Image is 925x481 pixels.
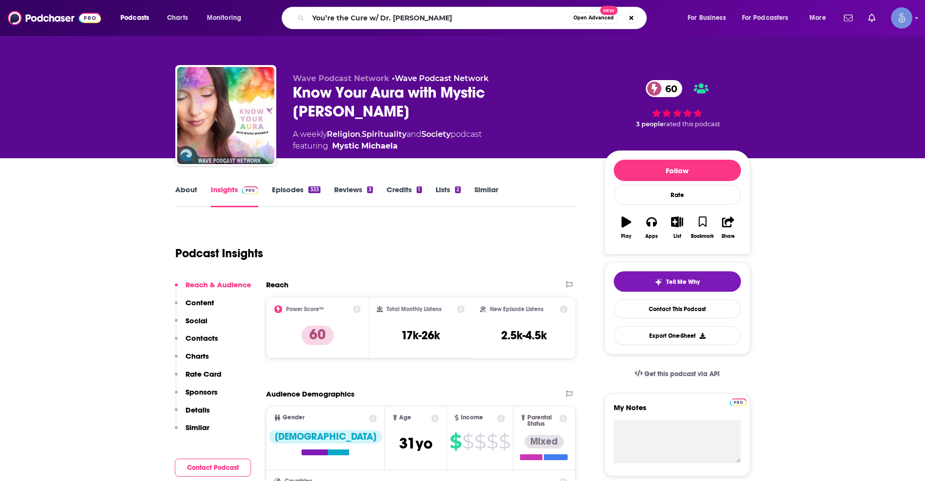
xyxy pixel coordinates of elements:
button: Similar [175,423,209,441]
a: Spirituality [362,130,406,139]
span: Podcasts [120,11,149,25]
div: Search podcasts, credits, & more... [291,7,656,29]
button: Sponsors [175,387,218,405]
button: Rate Card [175,369,221,387]
h2: New Episode Listens [490,306,543,313]
span: 60 [656,80,682,97]
span: 31 yo [399,434,433,453]
img: Podchaser Pro [242,186,259,194]
a: Pro website [730,397,747,406]
a: Show notifications dropdown [864,10,879,26]
span: More [809,11,826,25]
button: Reach & Audience [175,280,251,298]
img: Podchaser - Follow, Share and Rate Podcasts [8,9,101,27]
h2: Power Score™ [286,306,324,313]
img: User Profile [891,7,912,29]
div: Share [722,233,735,239]
label: My Notes [614,403,741,420]
h3: 17k-26k [401,328,440,343]
a: Credits1 [387,185,421,207]
button: Export One-Sheet [614,326,741,345]
img: Podchaser Pro [730,398,747,406]
span: , [360,130,362,139]
button: Open AdvancedNew [569,12,618,24]
span: Tell Me Why [666,278,700,286]
input: Search podcasts, credits, & more... [308,10,569,26]
button: Social [175,316,207,334]
span: $ [450,434,461,449]
h3: 2.5k-4.5k [501,328,547,343]
a: About [175,185,197,207]
button: Details [175,405,210,423]
p: Details [185,405,210,415]
button: Apps [639,210,664,245]
a: Contact This Podcast [614,299,741,318]
div: 3 [367,186,373,193]
span: and [406,130,421,139]
p: Contacts [185,333,218,343]
button: tell me why sparkleTell Me Why [614,271,741,292]
button: Play [614,210,639,245]
h2: Reach [266,280,288,289]
div: Rate [614,185,741,205]
a: Get this podcast via API [627,362,728,386]
span: New [600,6,618,15]
div: List [673,233,681,239]
span: $ [474,434,486,449]
a: Society [421,130,451,139]
button: Charts [175,351,209,369]
p: Similar [185,423,209,432]
p: Rate Card [185,369,221,379]
span: featuring [293,140,482,152]
p: 60 [302,326,334,345]
a: Charts [161,10,194,26]
img: Know Your Aura with Mystic Michaela [177,67,274,164]
button: Share [715,210,740,245]
span: For Podcasters [742,11,789,25]
span: Logged in as Spiral5-G1 [891,7,912,29]
a: Religion [327,130,360,139]
span: Open Advanced [573,16,614,20]
button: Contacts [175,333,218,351]
div: 60 3 peoplerated this podcast [605,74,750,134]
p: Sponsors [185,387,218,397]
div: Apps [645,233,658,239]
div: Play [621,233,631,239]
h1: Podcast Insights [175,246,263,261]
span: Get this podcast via API [644,370,720,378]
span: $ [462,434,473,449]
p: Reach & Audience [185,280,251,289]
button: Follow [614,160,741,181]
div: 333 [308,186,320,193]
div: 1 [417,186,421,193]
div: Bookmark [691,233,714,239]
button: Bookmark [690,210,715,245]
a: 60 [646,80,682,97]
span: Gender [283,415,304,421]
span: $ [499,434,510,449]
button: open menu [681,10,738,26]
a: Mystic Michaela [332,140,398,152]
a: Lists2 [436,185,461,207]
span: Parental Status [527,415,558,427]
a: Show notifications dropdown [840,10,857,26]
button: open menu [200,10,254,26]
span: Monitoring [207,11,241,25]
span: rated this podcast [664,120,720,128]
span: Charts [167,11,188,25]
div: Mixed [524,435,564,448]
span: Wave Podcast Network [293,74,389,83]
p: Social [185,316,207,325]
a: Wave Podcast Network [395,74,488,83]
h2: Total Monthly Listens [387,306,441,313]
a: Similar [474,185,498,207]
span: For Business [688,11,726,25]
img: tell me why sparkle [655,278,662,286]
div: A weekly podcast [293,129,482,152]
p: Content [185,298,214,307]
span: 3 people [636,120,664,128]
a: Reviews3 [334,185,373,207]
button: open menu [736,10,803,26]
